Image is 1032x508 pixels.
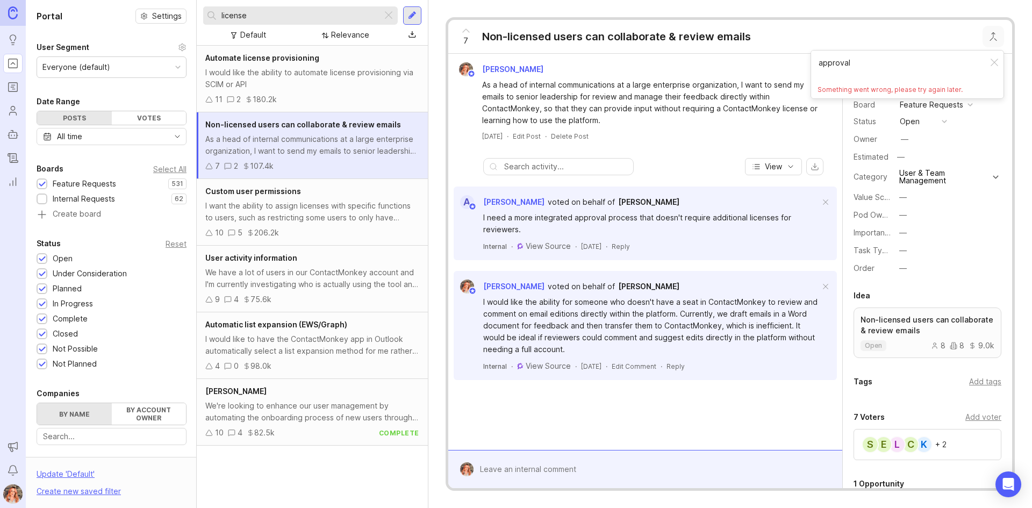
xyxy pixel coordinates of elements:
[483,197,544,206] span: [PERSON_NAME]
[460,195,474,209] div: A
[901,133,908,145] div: —
[53,283,82,295] div: Planned
[37,468,95,485] div: Update ' Default '
[152,11,182,22] span: Settings
[240,29,266,41] div: Default
[53,268,127,280] div: Under Consideration
[112,403,187,425] label: By account owner
[37,403,112,425] label: By name
[37,95,80,108] div: Date Range
[969,342,994,349] div: 9.0k
[234,294,239,305] div: 4
[53,178,116,190] div: Feature Requests
[254,227,279,239] div: 206.2k
[899,262,907,274] div: —
[37,237,61,250] div: Status
[205,267,419,290] div: We have a lot of users in our ContactMonkey account and I'm currently investigating who is actual...
[875,436,892,453] div: E
[862,436,879,453] div: S
[169,132,186,141] svg: toggle icon
[175,195,183,203] p: 62
[8,6,18,19] img: Canny Home
[197,246,428,312] a: User activity informationWe have a lot of users in our ContactMonkey account and I'm currently in...
[854,133,891,145] div: Owner
[238,227,242,239] div: 5
[205,200,419,224] div: I want the ability to assign licenses with specific functions to users, such as restricting some ...
[135,9,187,24] button: Settings
[526,361,571,371] a: View Source
[197,46,428,112] a: Automate license provisioningI would like the ability to automate license provisioning via SCIM o...
[197,379,428,446] a: [PERSON_NAME]We're looking to enhance our user management by automating the onboarding process of...
[899,191,907,203] div: —
[53,313,88,325] div: Complete
[854,263,875,273] label: Order
[618,282,679,291] span: [PERSON_NAME]
[888,436,906,453] div: L
[468,287,476,295] img: member badge
[606,362,607,371] div: ·
[482,132,503,141] a: [DATE]
[197,112,428,179] a: Non-licensed users can collaborate & review emailsAs a head of internal communications at a large...
[507,132,508,141] div: ·
[57,131,82,142] div: All time
[900,99,963,111] div: Feature Requests
[456,462,477,476] img: Bronwen W
[43,431,180,442] input: Search...
[53,328,78,340] div: Closed
[153,166,187,172] div: Select All
[205,320,347,329] span: Automatic list expansion (EWS/Graph)
[234,360,239,372] div: 0
[3,101,23,120] a: Users
[3,437,23,456] button: Announcements
[215,294,220,305] div: 9
[517,363,524,369] img: gong
[618,196,679,208] a: [PERSON_NAME]
[899,209,907,221] div: —
[612,242,630,251] div: Reply
[983,26,1004,47] button: Close button
[894,150,908,164] div: —
[483,242,507,251] div: Internal
[37,485,121,497] div: Create new saved filter
[575,362,577,371] div: ·
[854,411,885,424] div: 7 Voters
[453,62,552,76] a: Bronwen W[PERSON_NAME]
[205,120,401,129] span: Non-licensed users can collaborate & review emails
[745,158,802,175] button: View
[37,41,89,54] div: User Segment
[215,160,220,172] div: 7
[250,360,271,372] div: 98.0k
[215,227,224,239] div: 10
[234,160,238,172] div: 2
[915,436,933,453] div: K
[379,428,419,438] div: complete
[526,361,571,370] span: View Source
[171,180,183,188] p: 531
[482,65,543,74] span: [PERSON_NAME]
[618,197,679,206] span: [PERSON_NAME]
[811,81,969,98] div: Something went wrong, please try again later.
[606,242,607,251] div: ·
[666,362,685,371] div: Reply
[238,427,242,439] div: 4
[765,161,782,172] span: View
[42,61,110,73] div: Everyone (default)
[197,312,428,379] a: Automatic list expansion (EWS/Graph)I would like to have the ContactMonkey app in Outlook automat...
[899,227,907,239] div: —
[205,187,301,196] span: Custom user permissions
[511,362,513,371] div: ·
[112,111,187,125] div: Votes
[53,358,97,370] div: Not Planned
[854,246,892,255] label: Task Type
[53,253,73,264] div: Open
[3,125,23,144] a: Autopilot
[483,212,820,235] div: I need a more integrated approval process that doesn't require additional licenses for reviewers.
[854,153,888,161] div: Estimated
[37,210,187,220] a: Create board
[254,427,275,439] div: 82.5k
[3,172,23,191] a: Reporting
[581,362,601,370] time: [DATE]
[215,427,224,439] div: 10
[548,196,615,208] div: voted on behalf of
